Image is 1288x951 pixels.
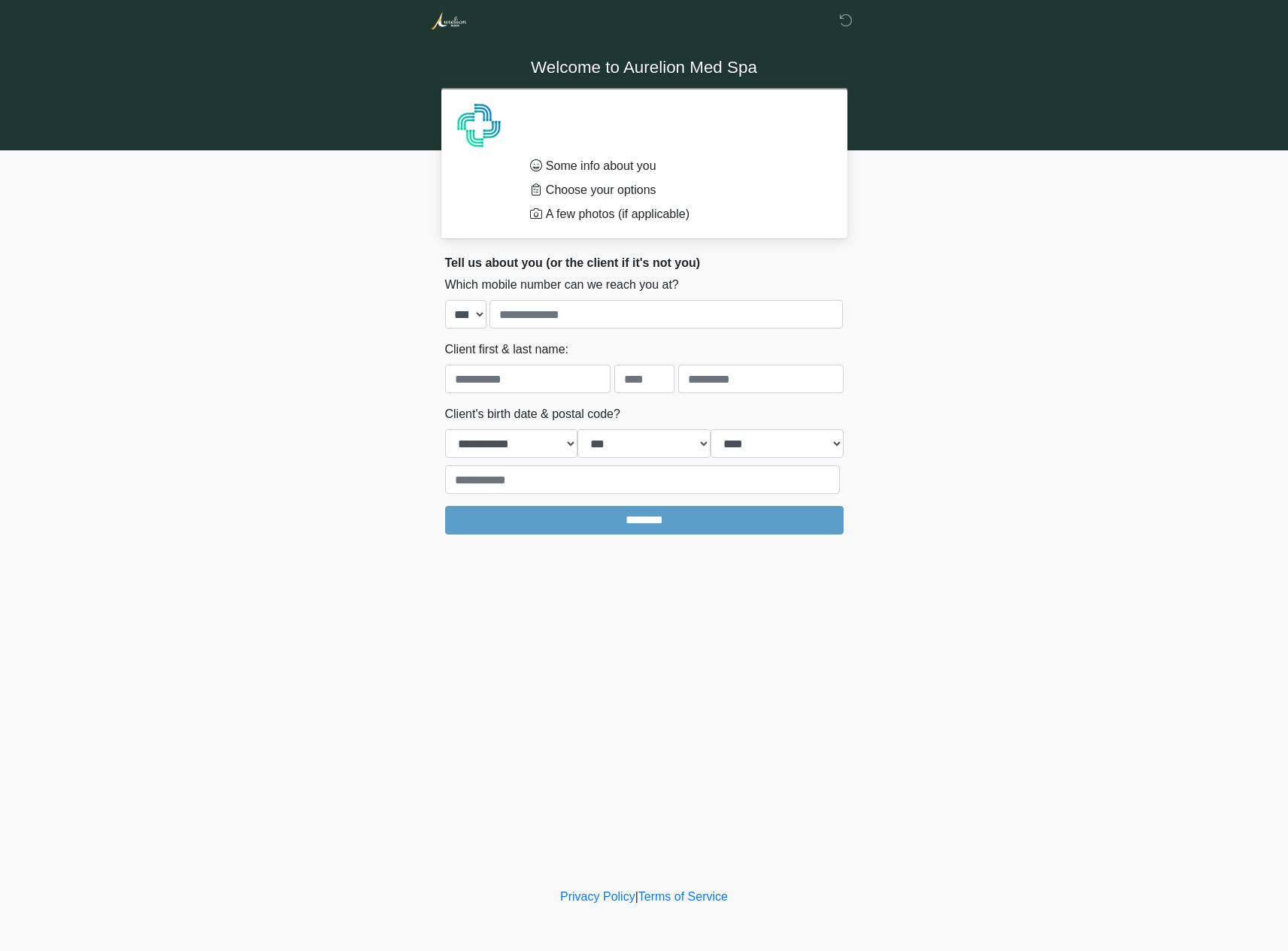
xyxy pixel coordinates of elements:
label: Client first & last name: [445,341,569,359]
li: Choose your options [530,181,821,199]
img: Aurelion Med Spa Logo [430,11,467,30]
a: Privacy Policy [560,890,635,903]
label: Which mobile number can we reach you at? [445,276,679,294]
a: | [635,890,638,903]
li: Some info about you [530,157,821,175]
li: A few photos (if applicable) [530,205,821,223]
a: Terms of Service [638,890,728,903]
h1: Welcome to Aurelion Med Spa [434,54,855,82]
label: Client's birth date & postal code? [445,405,620,423]
img: Agent Avatar [456,103,502,148]
h2: Tell us about you (or the client if it's not you) [445,256,844,270]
